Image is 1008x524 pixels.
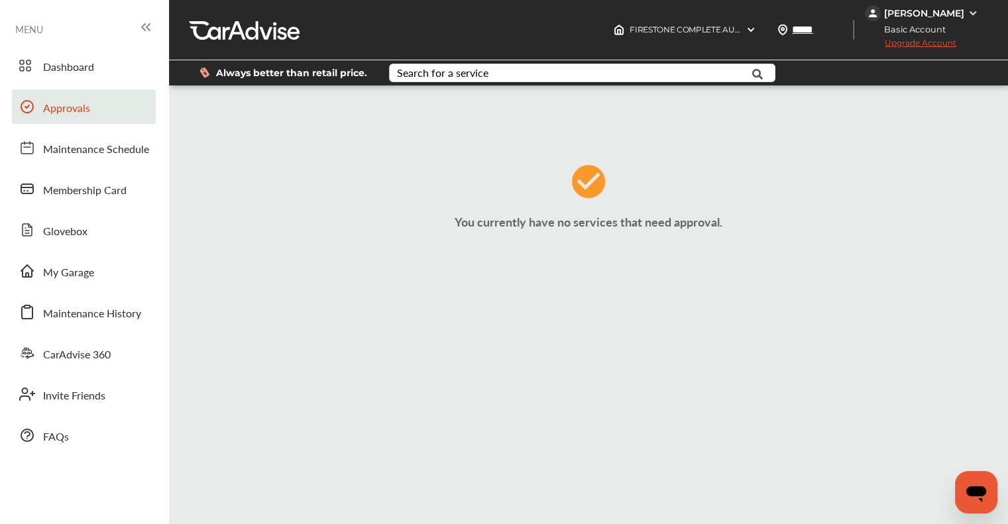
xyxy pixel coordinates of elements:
[43,264,94,282] span: My Garage
[12,213,156,247] a: Glovebox
[865,5,881,21] img: jVpblrzwTbfkPYzPPzSLxeg0AAAAASUVORK5CYII=
[12,295,156,329] a: Maintenance History
[43,305,141,323] span: Maintenance History
[12,131,156,165] a: Maintenance Schedule
[12,418,156,452] a: FAQs
[397,68,488,78] div: Search for a service
[43,346,111,364] span: CarAdvise 360
[955,471,997,513] iframe: Button to launch messaging window
[12,254,156,288] a: My Garage
[43,100,90,117] span: Approvals
[884,7,964,19] div: [PERSON_NAME]
[216,68,367,78] span: Always better than retail price.
[43,429,69,446] span: FAQs
[614,25,624,35] img: header-home-logo.8d720a4f.svg
[865,38,956,54] span: Upgrade Account
[43,388,105,405] span: Invite Friends
[853,20,854,40] img: header-divider.bc55588e.svg
[15,24,43,34] span: MENU
[199,67,209,78] img: dollor_label_vector.a70140d1.svg
[43,182,127,199] span: Membership Card
[866,23,956,36] span: Basic Account
[12,48,156,83] a: Dashboard
[172,213,1005,230] p: You currently have no services that need approval.
[12,172,156,206] a: Membership Card
[777,25,788,35] img: location_vector.a44bc228.svg
[968,8,978,19] img: WGsFRI8htEPBVLJbROoPRyZpYNWhNONpIPPETTm6eUC0GeLEiAAAAAElFTkSuQmCC
[43,141,149,158] span: Maintenance Schedule
[43,59,94,76] span: Dashboard
[12,336,156,370] a: CarAdvise 360
[12,89,156,124] a: Approvals
[12,377,156,411] a: Invite Friends
[43,223,87,240] span: Glovebox
[746,25,756,35] img: header-down-arrow.9dd2ce7d.svg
